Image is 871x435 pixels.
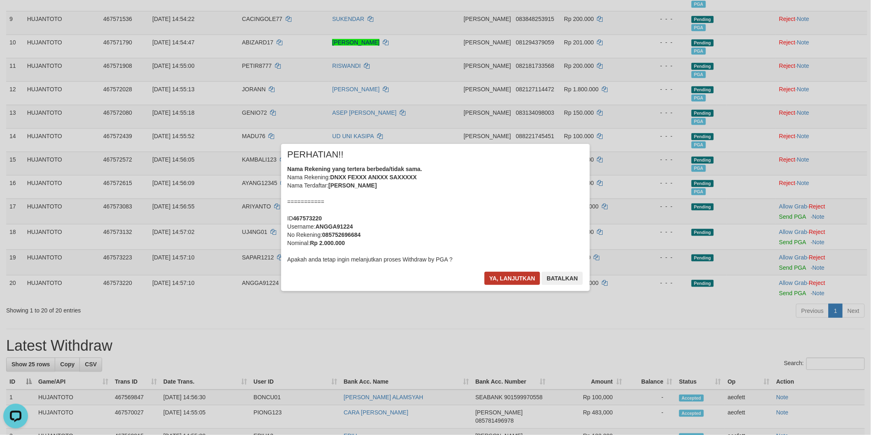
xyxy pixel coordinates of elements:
[315,223,353,230] b: ANGGA91224
[287,165,584,264] div: Nama Rekening: Nama Terdaftar: =========== ID Username: No Rekening: Nominal: Apakah anda tetap i...
[322,231,361,238] b: 085752696684
[328,182,377,189] b: [PERSON_NAME]
[287,150,344,159] span: PERHATIAN!!
[287,166,422,172] b: Nama Rekening yang tertera berbeda/tidak sama.
[3,3,28,28] button: Open LiveChat chat widget
[310,240,345,246] b: Rp 2.000.000
[293,215,322,222] b: 467573220
[542,272,583,285] button: Batalkan
[330,174,417,180] b: DNXX FEXXX ANXXX SAXXXXX
[484,272,540,285] button: Ya, lanjutkan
